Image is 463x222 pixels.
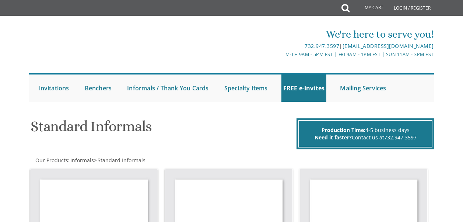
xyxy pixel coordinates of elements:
[298,120,432,148] div: 4-5 business days Contact us at
[29,157,231,164] div: :
[83,74,114,102] a: Benchers
[70,157,94,164] a: Informals
[322,126,365,133] span: Production Time:
[98,157,145,164] span: Standard Informals
[164,51,434,58] div: M-Th 9am - 5pm EST | Fri 9am - 1pm EST | Sun 11am - 3pm EST
[315,134,352,141] span: Need it faster?
[343,42,434,49] a: [EMAIL_ADDRESS][DOMAIN_NAME]
[97,157,145,164] a: Standard Informals
[31,118,295,140] h1: Standard Informals
[94,157,145,164] span: >
[125,74,210,102] a: Informals / Thank You Cards
[222,74,270,102] a: Specialty Items
[36,74,71,102] a: Invitations
[384,134,417,141] a: 732.947.3597
[164,42,434,51] div: |
[35,157,68,164] a: Our Products
[164,27,434,42] div: We're here to serve you!
[338,74,388,102] a: Mailing Services
[349,1,389,15] a: My Cart
[305,42,339,49] a: 732.947.3597
[281,74,327,102] a: FREE e-Invites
